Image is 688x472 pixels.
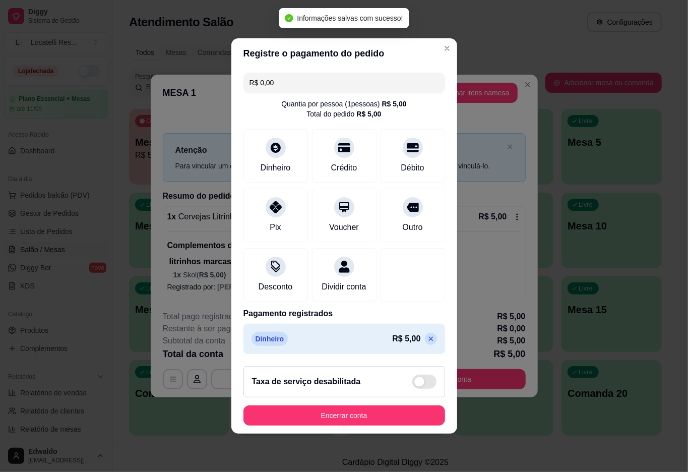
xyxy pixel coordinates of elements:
div: Quantia por pessoa ( 1 pessoas) [281,99,406,109]
h2: Taxa de serviço desabilitada [252,376,361,388]
div: Débito [401,162,424,174]
div: R$ 5,00 [382,99,407,109]
div: Dinheiro [261,162,291,174]
div: Outro [402,221,422,233]
button: Encerrar conta [243,405,445,426]
div: R$ 5,00 [356,109,381,119]
header: Registre o pagamento do pedido [231,38,457,69]
button: Close [439,40,455,56]
span: check-circle [285,14,293,22]
div: Desconto [259,281,293,293]
div: Dividir conta [322,281,366,293]
div: Voucher [329,221,359,233]
span: Informações salvas com sucesso! [297,14,403,22]
p: Dinheiro [252,332,288,346]
input: Ex.: hambúrguer de cordeiro [249,73,439,93]
p: R$ 5,00 [392,333,420,345]
p: Pagamento registrados [243,308,445,320]
div: Pix [270,221,281,233]
div: Total do pedido [306,109,381,119]
div: Crédito [331,162,357,174]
